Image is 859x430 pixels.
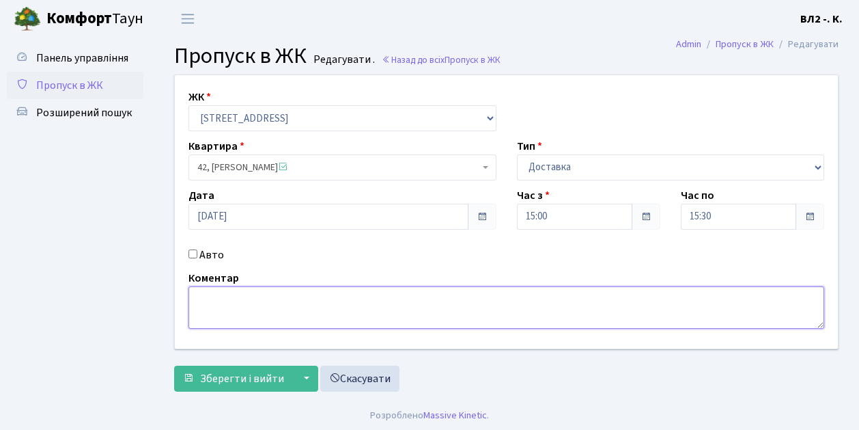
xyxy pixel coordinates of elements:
span: 42, Ремська Анастасія Вікторівна <span class='la la-check-square text-success'></span> [197,161,479,174]
a: Назад до всіхПропуск в ЖК [382,53,501,66]
span: Таун [46,8,143,31]
span: Зберегти і вийти [200,371,284,386]
b: Комфорт [46,8,112,29]
a: Пропуск в ЖК [716,37,774,51]
small: Редагувати . [311,53,375,66]
span: 42, Ремська Анастасія Вікторівна <span class='la la-check-square text-success'></span> [188,154,496,180]
a: Massive Kinetic [423,408,487,422]
div: Розроблено . [370,408,489,423]
a: Пропуск в ЖК [7,72,143,99]
label: Дата [188,187,214,204]
a: ВЛ2 -. К. [800,11,843,27]
button: Переключити навігацію [171,8,205,30]
b: ВЛ2 -. К. [800,12,843,27]
label: Авто [199,247,224,263]
a: Admin [676,37,701,51]
span: Розширений пошук [36,105,132,120]
span: Панель управління [36,51,128,66]
a: Скасувати [320,366,399,392]
span: Пропуск в ЖК [174,40,307,72]
span: Пропуск в ЖК [36,78,103,93]
label: Квартира [188,138,244,154]
label: Час з [517,187,550,204]
li: Редагувати [774,37,839,52]
nav: breadcrumb [656,30,859,59]
button: Зберегти і вийти [174,366,293,392]
a: Панель управління [7,44,143,72]
label: Тип [517,138,542,154]
label: ЖК [188,89,211,105]
img: logo.png [14,5,41,33]
label: Коментар [188,270,239,286]
a: Розширений пошук [7,99,143,126]
label: Час по [681,187,714,204]
span: Пропуск в ЖК [445,53,501,66]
